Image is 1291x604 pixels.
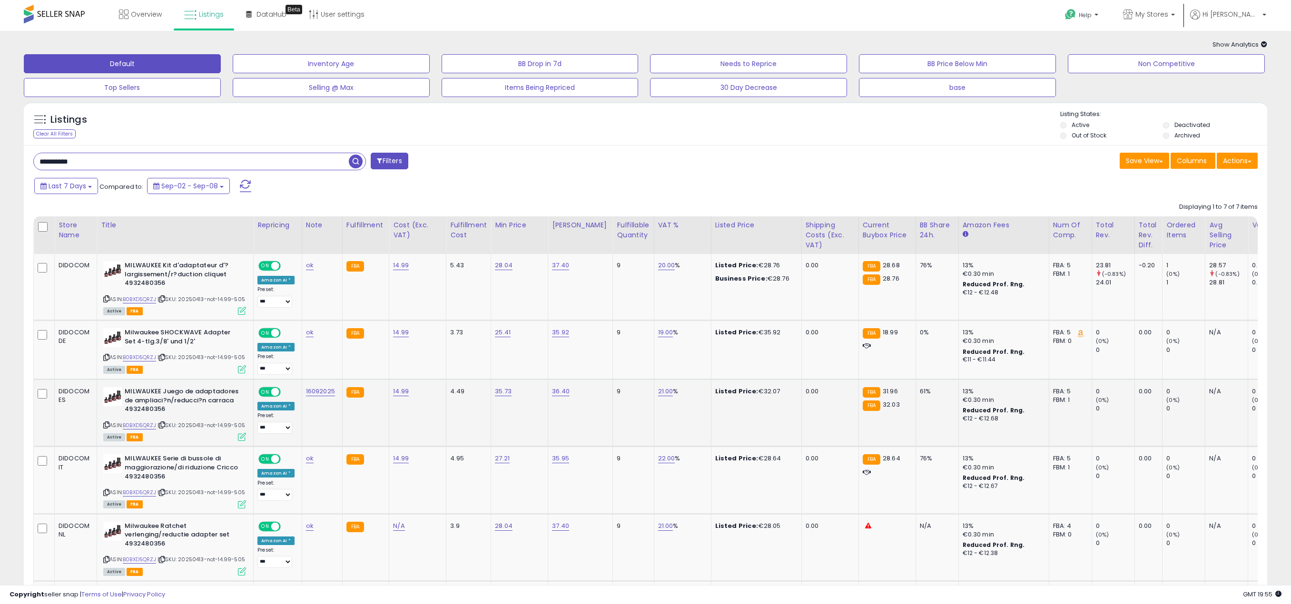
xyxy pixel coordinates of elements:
[715,454,759,463] b: Listed Price:
[257,276,295,284] div: Amazon AI *
[863,220,912,240] div: Current Buybox Price
[883,261,900,270] span: 28.68
[1217,153,1258,169] button: Actions
[1053,220,1088,240] div: Num of Comp.
[1252,531,1265,538] small: (0%)
[859,78,1056,97] button: base
[1212,40,1267,49] span: Show Analytics
[346,454,364,465] small: FBA
[125,328,240,348] b: Milwaukee SHOCKWAVE Adapter Set 4-tlg.3/8' und 1/2'
[495,454,510,463] a: 27.21
[1174,131,1200,139] label: Archived
[1053,387,1084,396] div: FBA: 5
[256,10,286,19] span: DataHub
[658,261,704,270] div: %
[257,469,295,477] div: Amazon AI *
[259,522,271,530] span: ON
[257,220,298,230] div: Repricing
[920,454,951,463] div: 76%
[658,261,675,270] a: 20.00
[495,521,512,531] a: 28.04
[1072,131,1106,139] label: Out of Stock
[161,181,218,191] span: Sep-02 - Sep-08
[1053,522,1084,530] div: FBA: 4
[963,522,1042,530] div: 13%
[1252,261,1291,270] div: 0.14
[24,78,221,97] button: Top Sellers
[1166,404,1205,413] div: 0
[1166,539,1205,547] div: 0
[1057,1,1108,31] a: Help
[346,387,364,398] small: FBA
[81,590,122,599] a: Terms of Use
[101,220,249,230] div: Title
[1096,337,1109,345] small: (0%)
[920,522,951,530] div: N/A
[1139,261,1155,270] div: -0.20
[1096,531,1109,538] small: (0%)
[1166,454,1205,463] div: 0
[552,454,569,463] a: 35.95
[1209,387,1241,396] div: N/A
[1135,10,1168,19] span: My Stores
[806,261,851,270] div: 0.00
[103,328,246,372] div: ASIN:
[103,568,125,576] span: All listings currently available for purchase on Amazon
[863,274,880,285] small: FBA
[715,522,794,530] div: €28.05
[1171,153,1215,169] button: Columns
[1096,396,1109,404] small: (0%)
[127,500,143,508] span: FBA
[125,261,240,290] b: MILWAUKEE Kit d'adaptateur d'?largissement/r?duction cliquet 4932480356
[1064,9,1076,20] i: Get Help
[450,220,487,240] div: Fulfillment Cost
[658,220,707,230] div: VAT %
[393,387,409,396] a: 14.99
[1096,539,1134,547] div: 0
[127,307,143,315] span: FBA
[103,500,125,508] span: All listings currently available for purchase on Amazon
[393,521,404,531] a: N/A
[103,261,122,280] img: 31kUib+zUbL._SL40_.jpg
[1190,10,1266,31] a: Hi [PERSON_NAME]
[125,454,240,483] b: MILWAUKEE Serie di bussole di maggiorazione/di riduzione Cricco 4932480356
[59,261,89,270] div: DIDOCOM
[103,387,246,440] div: ASIN:
[450,387,483,396] div: 4.49
[963,415,1042,423] div: €12 - €12.68
[1166,220,1201,240] div: Ordered Items
[552,220,609,230] div: [PERSON_NAME]
[883,387,898,396] span: 31.96
[125,387,240,416] b: MILWAUKEE Juego de adaptadores de ampliaci?n/reducci?n carraca 4932480356
[1139,387,1155,396] div: 0.00
[450,328,483,337] div: 3.73
[346,328,364,339] small: FBA
[495,220,544,230] div: Min Price
[806,220,855,250] div: Shipping Costs (Exc. VAT)
[963,289,1042,297] div: €12 - €12.48
[963,406,1025,414] b: Reduced Prof. Rng.
[920,220,955,240] div: BB Share 24h.
[1166,522,1205,530] div: 0
[806,387,851,396] div: 0.00
[1209,261,1248,270] div: 28.57
[658,454,675,463] a: 22.00
[617,387,646,396] div: 9
[59,522,89,539] div: DIDOCOM NL
[103,454,246,507] div: ASIN:
[1252,464,1265,471] small: (0%)
[1166,337,1180,345] small: (0%)
[1252,270,1265,278] small: (0%)
[103,366,125,374] span: All listings currently available for purchase on Amazon
[257,402,295,410] div: Amazon AI *
[1053,396,1084,404] div: FBM: 1
[920,261,951,270] div: 76%
[1166,346,1205,354] div: 0
[257,286,295,308] div: Preset:
[346,220,385,230] div: Fulfillment
[158,488,245,496] span: | SKU: 20250413-not-14.99-505
[883,328,898,337] span: 18.99
[442,78,639,97] button: Items Being Repriced
[1053,261,1084,270] div: FBA: 5
[617,328,646,337] div: 9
